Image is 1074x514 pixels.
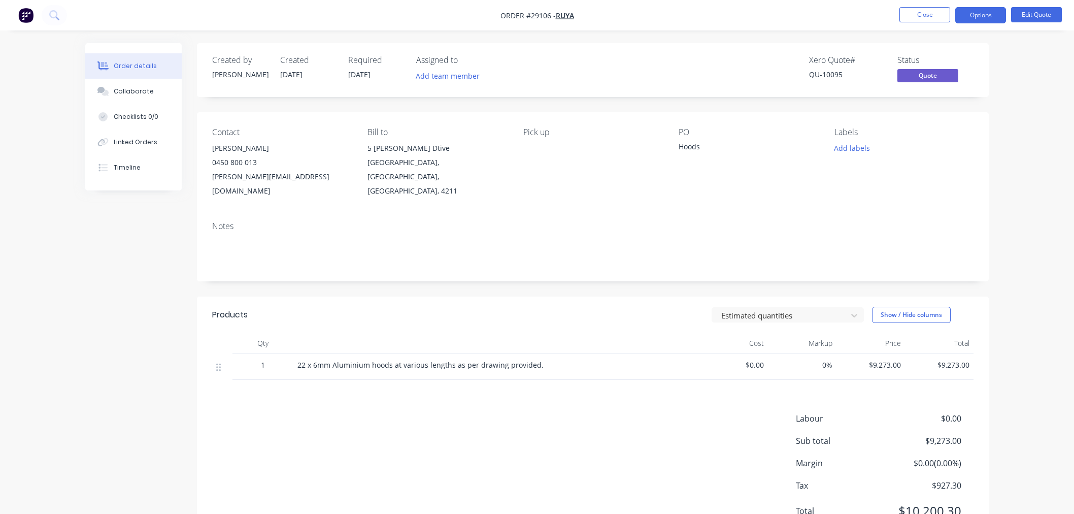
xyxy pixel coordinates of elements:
div: Qty [232,333,293,354]
span: $0.00 [886,412,961,425]
div: Markup [768,333,836,354]
div: Linked Orders [114,138,157,147]
div: Pick up [523,127,662,137]
div: Collaborate [114,87,154,96]
span: Sub total [796,435,886,447]
button: Edit Quote [1011,7,1062,22]
div: Contact [212,127,351,137]
div: Total [905,333,974,354]
div: Labels [834,127,974,137]
button: Linked Orders [85,130,182,155]
div: Created by [212,55,268,65]
button: Add team member [411,69,485,83]
span: [DATE] [280,70,303,79]
span: $0.00 ( 0.00 %) [886,457,961,469]
div: 0450 800 013 [212,155,351,170]
span: $9,273.00 [886,435,961,447]
button: Show / Hide columns [872,307,951,323]
div: QU-10095 [809,69,885,80]
span: 1 [261,360,265,370]
div: PO [679,127,818,137]
button: Checklists 0/0 [85,104,182,130]
button: Timeline [85,155,182,180]
a: RUYA [556,11,574,20]
span: $9,273.00 [841,360,901,370]
button: Add team member [416,69,485,83]
div: [PERSON_NAME][EMAIL_ADDRESS][DOMAIN_NAME] [212,170,351,198]
button: Collaborate [85,79,182,104]
span: Tax [796,479,886,492]
button: Add labels [828,141,875,155]
div: Cost [699,333,768,354]
div: Xero Quote # [809,55,885,65]
div: [GEOGRAPHIC_DATA], [GEOGRAPHIC_DATA], [GEOGRAPHIC_DATA], 4211 [367,155,507,198]
div: Status [897,55,974,65]
div: Price [836,333,905,354]
div: 5 [PERSON_NAME] Dtive [367,141,507,155]
div: Notes [212,221,974,231]
div: [PERSON_NAME] [212,69,268,80]
button: Order details [85,53,182,79]
img: Factory [18,8,33,23]
span: $927.30 [886,479,961,492]
span: $9,273.00 [909,360,969,370]
span: Labour [796,412,886,425]
div: Required [348,55,404,65]
div: 5 [PERSON_NAME] Dtive[GEOGRAPHIC_DATA], [GEOGRAPHIC_DATA], [GEOGRAPHIC_DATA], 4211 [367,141,507,198]
span: Quote [897,69,958,82]
div: Hoods [679,141,805,155]
div: Checklists 0/0 [114,112,158,121]
span: Order #29106 - [500,11,556,20]
span: [DATE] [348,70,371,79]
div: Order details [114,61,157,71]
span: 22 x 6mm Aluminium hoods at various lengths as per drawing provided. [297,360,544,370]
div: Products [212,309,248,321]
button: Options [955,7,1006,23]
div: [PERSON_NAME]0450 800 013[PERSON_NAME][EMAIL_ADDRESS][DOMAIN_NAME] [212,141,351,198]
span: Margin [796,457,886,469]
span: $0.00 [703,360,764,370]
span: 0% [772,360,832,370]
div: Created [280,55,336,65]
div: [PERSON_NAME] [212,141,351,155]
div: Timeline [114,163,141,172]
div: Bill to [367,127,507,137]
button: Close [899,7,950,22]
div: Assigned to [416,55,518,65]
